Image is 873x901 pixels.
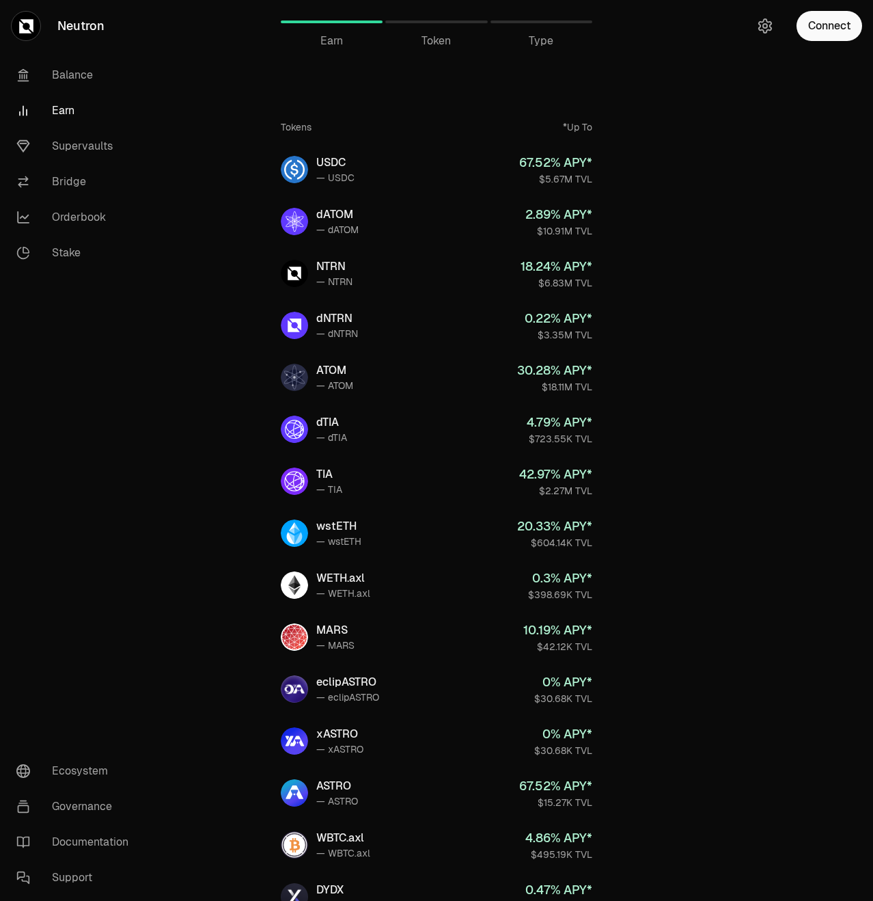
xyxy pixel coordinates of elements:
[519,777,592,796] div: 67.52 % APY*
[527,413,592,432] div: 4.79 % APY*
[316,830,370,846] div: WBTC.axl
[281,416,308,443] img: dTIA
[270,405,603,454] a: dTIAdTIA— dTIA4.79% APY*$723.55K TVL
[316,414,347,431] div: dTIA
[270,145,603,194] a: USDCUSDC— USDC67.52% APY*$5.67M TVL
[270,509,603,558] a: wstETHwstETH— wstETH20.33% APY*$604.14K TVL
[525,224,592,238] div: $10.91M TVL
[517,536,592,550] div: $604.14K TVL
[519,484,592,498] div: $2.27M TVL
[316,690,379,704] div: — eclipASTRO
[529,33,553,49] span: Type
[563,120,592,134] div: *Up To
[316,882,352,898] div: DYDX
[519,153,592,172] div: 67.52 % APY*
[316,223,359,237] div: — dATOM
[316,327,358,340] div: — dNTRN
[316,638,355,652] div: — MARS
[316,206,359,223] div: dATOM
[281,468,308,495] img: TIA
[270,613,603,662] a: MARSMARS— MARS10.19% APY*$42.12K TVL
[316,362,353,379] div: ATOM
[517,517,592,536] div: 20.33 % APY*
[281,208,308,235] img: dATOM
[281,312,308,339] img: dNTRN
[5,789,148,824] a: Governance
[528,569,592,588] div: 0.3 % APY*
[534,692,592,705] div: $30.68K TVL
[527,432,592,446] div: $723.55K TVL
[281,675,308,703] img: eclipASTRO
[270,664,603,714] a: eclipASTROeclipASTRO— eclipASTRO0% APY*$30.68K TVL
[5,129,148,164] a: Supervaults
[270,301,603,350] a: dNTRNdNTRN— dNTRN0.22% APY*$3.35M TVL
[316,310,358,327] div: dNTRN
[316,171,355,185] div: — USDC
[316,794,358,808] div: — ASTRO
[525,829,592,848] div: 4.86 % APY*
[525,880,592,900] div: 0.47 % APY*
[528,588,592,602] div: $398.69K TVL
[521,257,592,276] div: 18.24 % APY*
[270,768,603,818] a: ASTROASTRO— ASTRO67.52% APY*$15.27K TVL
[534,673,592,692] div: 0 % APY*
[270,457,603,506] a: TIATIA— TIA42.97% APY*$2.27M TVL
[281,5,383,38] a: Earn
[796,11,862,41] button: Connect
[316,622,355,638] div: MARS
[316,466,342,483] div: TIA
[281,779,308,807] img: ASTRO
[525,328,592,342] div: $3.35M TVL
[281,727,308,755] img: xASTRO
[5,753,148,789] a: Ecosystem
[5,860,148,896] a: Support
[316,431,347,444] div: — dTIA
[281,156,308,183] img: USDC
[5,164,148,200] a: Bridge
[316,587,370,600] div: — WETH.axl
[523,621,592,640] div: 10.19 % APY*
[517,380,592,394] div: $18.11M TVL
[316,154,355,171] div: USDC
[525,205,592,224] div: 2.89 % APY*
[316,379,353,392] div: — ATOM
[316,742,363,756] div: — xASTRO
[320,33,343,49] span: Earn
[521,276,592,290] div: $6.83M TVL
[5,57,148,93] a: Balance
[421,33,451,49] span: Token
[281,260,308,287] img: NTRN
[525,848,592,861] div: $495.19K TVL
[270,561,603,610] a: WETH.axlWETH.axl— WETH.axl0.3% APY*$398.69K TVL
[5,200,148,235] a: Orderbook
[270,249,603,298] a: NTRNNTRN— NTRN18.24% APY*$6.83M TVL
[270,353,603,402] a: ATOMATOM— ATOM30.28% APY*$18.11M TVL
[525,309,592,328] div: 0.22 % APY*
[316,518,361,535] div: wstETH
[281,623,308,651] img: MARS
[534,725,592,744] div: 0 % APY*
[5,235,148,271] a: Stake
[316,258,352,275] div: NTRN
[281,571,308,599] img: WETH.axl
[519,465,592,484] div: 42.97 % APY*
[519,172,592,186] div: $5.67M TVL
[281,520,308,547] img: wstETH
[270,820,603,870] a: WBTC.axlWBTC.axl— WBTC.axl4.86% APY*$495.19K TVL
[316,726,363,742] div: xASTRO
[316,275,352,288] div: — NTRN
[5,824,148,860] a: Documentation
[316,778,358,794] div: ASTRO
[270,716,603,766] a: xASTROxASTRO— xASTRO0% APY*$30.68K TVL
[534,744,592,757] div: $30.68K TVL
[281,120,311,134] div: Tokens
[316,674,379,690] div: eclipASTRO
[316,846,370,860] div: — WBTC.axl
[517,361,592,380] div: 30.28 % APY*
[523,640,592,654] div: $42.12K TVL
[281,831,308,859] img: WBTC.axl
[270,197,603,246] a: dATOMdATOM— dATOM2.89% APY*$10.91M TVL
[316,535,361,548] div: — wstETH
[281,364,308,391] img: ATOM
[316,483,342,496] div: — TIA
